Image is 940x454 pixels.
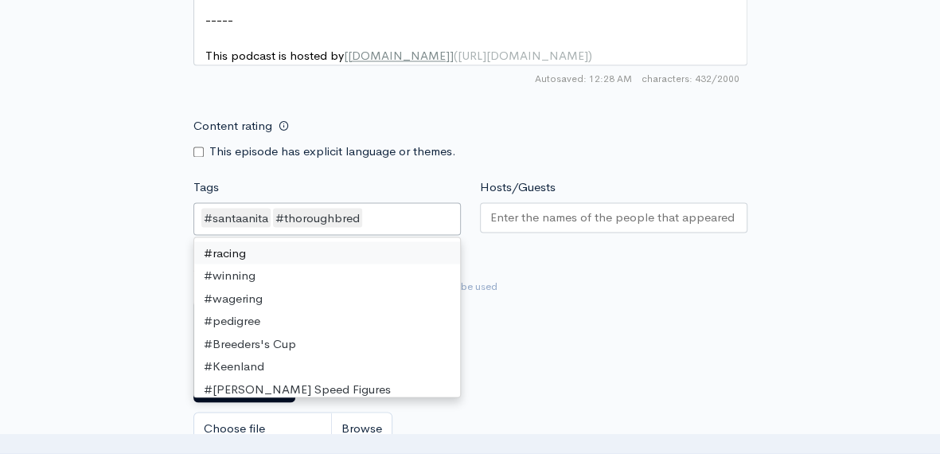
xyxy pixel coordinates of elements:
span: [URL][DOMAIN_NAME] [458,48,588,63]
span: 432/2000 [642,72,739,86]
div: #racing [194,241,460,264]
span: ( [454,48,458,63]
div: #pedigree [194,309,460,332]
label: Hosts/Guests [480,178,556,196]
span: ] [450,48,454,63]
label: Content rating [193,110,272,143]
span: [ [344,48,348,63]
div: #santaanita [201,208,271,228]
div: #Keenland [194,354,460,378]
label: Tags [193,178,219,196]
div: #thoroughbred [273,208,362,228]
div: #wagering [194,287,460,310]
span: Autosaved: 12:28 AM [535,72,632,86]
span: [DOMAIN_NAME] [348,48,450,63]
span: This podcast is hosted by [205,48,592,63]
input: Enter the names of the people that appeared on this episode [490,208,737,226]
div: #Breeders's Cup [194,332,460,355]
div: #[PERSON_NAME] Speed Figures [194,378,460,401]
span: ) [588,48,592,63]
label: This episode has explicit language or themes. [209,143,456,161]
span: ----- [205,12,233,27]
small: If no artwork is selected your default podcast artwork will be used [193,278,747,294]
div: #winning [194,264,460,287]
